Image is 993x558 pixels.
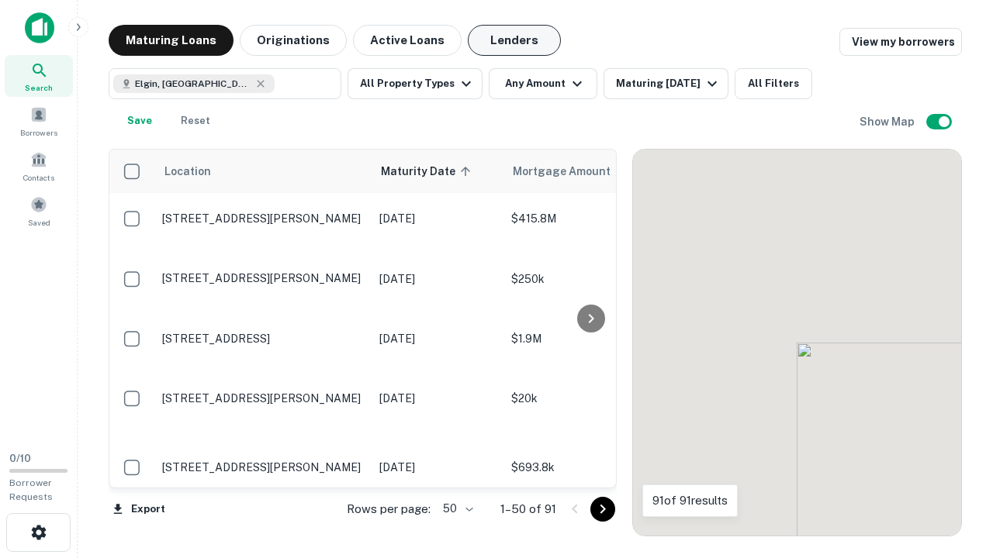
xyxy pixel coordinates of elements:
[381,162,476,181] span: Maturity Date
[162,271,364,285] p: [STREET_ADDRESS][PERSON_NAME]
[489,68,597,99] button: Any Amount
[379,270,496,288] p: [DATE]
[468,25,561,56] button: Lenders
[915,434,993,508] iframe: Chat Widget
[23,171,54,184] span: Contacts
[437,498,476,520] div: 50
[511,270,666,288] p: $250k
[9,453,31,464] span: 0 / 10
[109,498,169,521] button: Export
[839,28,962,56] a: View my borrowers
[347,500,431,518] p: Rows per page:
[164,162,211,181] span: Location
[135,77,251,91] span: Elgin, [GEOGRAPHIC_DATA], [GEOGRAPHIC_DATA]
[500,500,556,518] p: 1–50 of 91
[503,150,674,193] th: Mortgage Amount
[5,145,73,187] a: Contacts
[379,210,496,227] p: [DATE]
[154,150,372,193] th: Location
[5,190,73,232] a: Saved
[5,100,73,142] a: Borrowers
[162,460,364,474] p: [STREET_ADDRESS][PERSON_NAME]
[109,25,234,56] button: Maturing Loans
[162,332,364,346] p: [STREET_ADDRESS]
[511,390,666,407] p: $20k
[162,212,364,226] p: [STREET_ADDRESS][PERSON_NAME]
[604,68,728,99] button: Maturing [DATE]
[511,330,666,347] p: $1.9M
[162,391,364,405] p: [STREET_ADDRESS][PERSON_NAME]
[379,330,496,347] p: [DATE]
[9,477,53,502] span: Borrower Requests
[735,68,812,99] button: All Filters
[353,25,462,56] button: Active Loans
[115,105,164,136] button: Save your search to get updates of matches that match your search criteria.
[25,12,54,43] img: capitalize-icon.png
[379,459,496,476] p: [DATE]
[28,216,50,229] span: Saved
[633,150,961,536] div: 0 0
[5,55,73,97] a: Search
[511,459,666,476] p: $693.8k
[372,150,503,193] th: Maturity Date
[20,126,57,139] span: Borrowers
[616,74,721,93] div: Maturing [DATE]
[25,81,53,94] span: Search
[511,210,666,227] p: $415.8M
[171,105,220,136] button: Reset
[860,113,917,130] h6: Show Map
[240,25,347,56] button: Originations
[379,390,496,407] p: [DATE]
[513,162,631,181] span: Mortgage Amount
[348,68,483,99] button: All Property Types
[590,497,615,522] button: Go to next page
[652,491,728,510] p: 91 of 91 results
